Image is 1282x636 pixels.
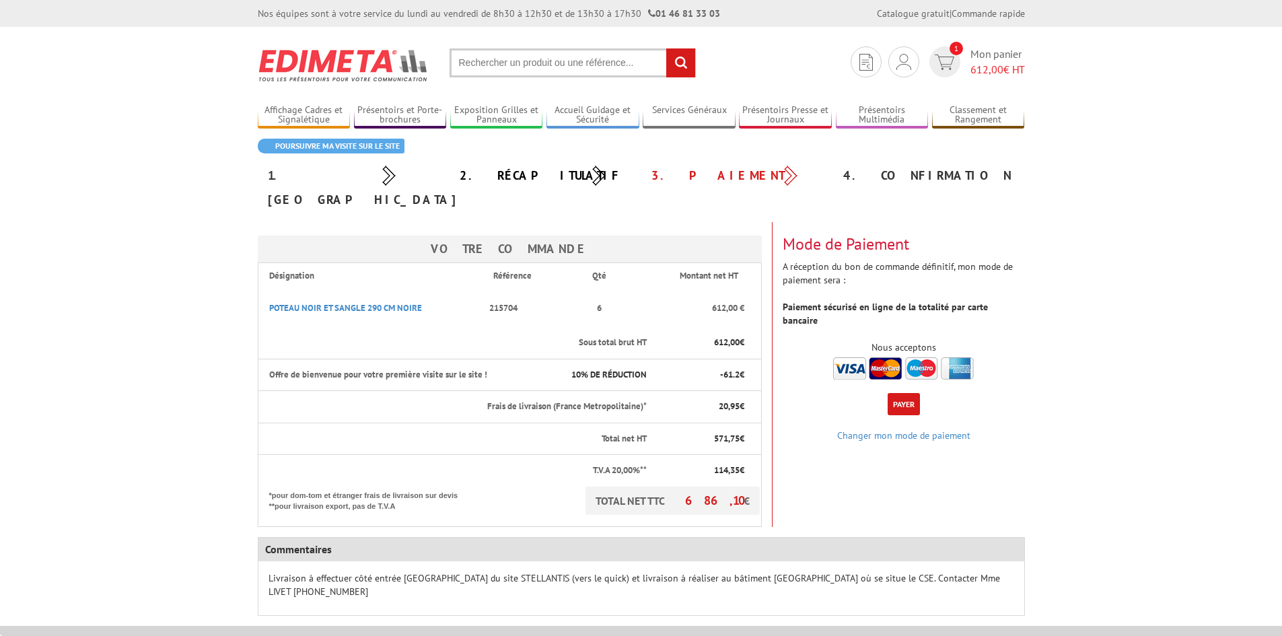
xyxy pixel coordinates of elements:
p: 215704 [485,295,539,322]
p: € [659,433,744,446]
div: 4. Confirmation [833,164,1025,188]
img: devis rapide [859,54,873,71]
span: 10 [571,369,581,380]
th: Frais de livraison (France Metropolitaine)* [258,391,648,423]
span: Mon panier [970,46,1025,77]
p: T.V.A 20,00%** [269,464,647,477]
a: 2. Récapitulatif [460,168,621,183]
img: devis rapide [935,55,954,70]
p: Montant net HT [659,270,759,283]
span: 571,75 [714,433,740,444]
a: Commande rapide [952,7,1025,20]
p: Désignation [269,270,474,283]
p: Référence [485,270,539,283]
p: Livraison à effectuer côté entrée [GEOGRAPHIC_DATA] du site STELLANTIS (vers le quick) et livrais... [269,571,1014,598]
img: Edimeta [258,40,429,90]
a: Classement et Rangement [932,104,1025,127]
p: € [659,400,744,413]
h3: Mode de Paiement [783,236,1025,253]
span: 1 [950,42,963,55]
p: - € [659,369,744,382]
span: 686,10 [685,493,744,508]
th: Offre de bienvenue pour votre première visite sur le site ! [258,359,541,391]
a: POTEAU NOIR ET SANGLE 290 CM NOIRE [269,302,422,314]
p: Qté [552,270,647,283]
span: 114,35 [714,464,740,476]
span: € HT [970,62,1025,77]
div: A réception du bon de commande définitif, mon mode de paiement sera : [773,222,1035,382]
input: Rechercher un produit ou une référence... [450,48,696,77]
p: 6 [552,302,647,315]
span: 612,00 [714,337,740,348]
div: | [877,7,1025,20]
a: Poursuivre ma visite sur le site [258,139,404,153]
img: devis rapide [896,54,911,70]
a: Catalogue gratuit [877,7,950,20]
p: 612,00 € [659,302,744,315]
p: TOTAL NET TTC € [585,487,760,515]
p: *pour dom-tom et étranger frais de livraison sur devis **pour livraison export, pas de T.V.A [269,487,471,511]
div: Nous acceptons [783,341,1025,354]
a: Accueil Guidage et Sécurité [546,104,639,127]
input: rechercher [666,48,695,77]
img: accepted.png [833,357,974,380]
p: € [659,337,744,349]
span: 61.2 [723,369,740,380]
div: Commentaires [258,538,1024,561]
div: 1. [GEOGRAPHIC_DATA] [258,164,450,212]
div: Nos équipes sont à votre service du lundi au vendredi de 8h30 à 12h30 et de 13h30 à 17h30 [258,7,720,20]
a: Présentoirs et Porte-brochures [354,104,447,127]
p: % DE RÉDUCTION [552,369,647,382]
th: Sous total brut HT [258,327,648,359]
p: € [659,464,744,477]
strong: 01 46 81 33 03 [648,7,720,20]
span: 20,95 [719,400,740,412]
strong: Paiement sécurisé en ligne de la totalité par carte bancaire [783,301,988,326]
div: 3. Paiement [641,164,833,188]
a: devis rapide 1 Mon panier 612,00€ HT [926,46,1025,77]
a: Présentoirs Presse et Journaux [739,104,832,127]
h3: Votre Commande [258,236,762,262]
a: Affichage Cadres et Signalétique [258,104,351,127]
button: Payer [888,393,920,415]
span: 612,00 [970,63,1003,76]
a: Changer mon mode de paiement [837,429,970,441]
th: Total net HT [258,423,648,455]
a: Services Généraux [643,104,736,127]
a: Exposition Grilles et Panneaux [450,104,543,127]
a: Présentoirs Multimédia [836,104,929,127]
